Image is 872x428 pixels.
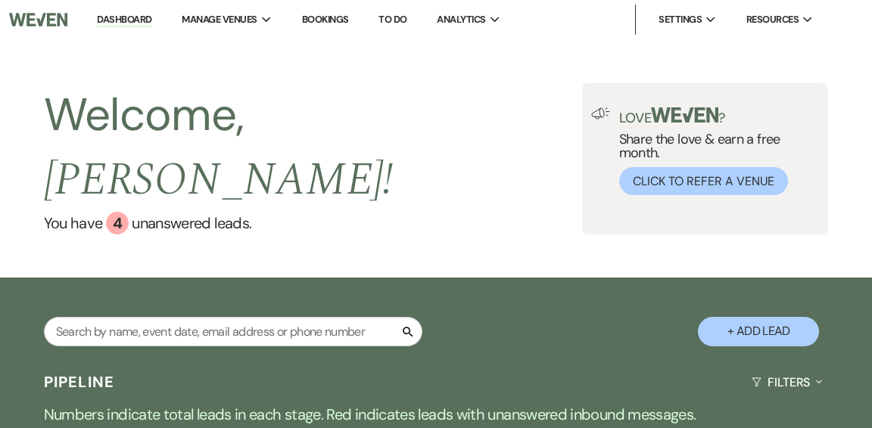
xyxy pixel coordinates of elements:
a: You have 4 unanswered leads. [44,212,582,234]
button: Filters [746,362,828,402]
h3: Pipeline [44,371,115,392]
div: 4 [106,212,129,234]
a: Bookings [302,13,349,26]
span: Settings [659,12,702,27]
button: Click to Refer a Venue [619,167,788,195]
p: Love ? [619,107,820,125]
a: Dashboard [97,13,151,27]
button: + Add Lead [698,317,819,346]
h2: Welcome, [44,83,582,212]
span: Manage Venues [182,12,257,27]
span: Resources [746,12,799,27]
span: Analytics [437,12,485,27]
img: Weven Logo [9,4,67,36]
a: To Do [378,13,406,26]
input: Search by name, event date, email address or phone number [44,317,422,346]
span: [PERSON_NAME] ! [44,145,394,215]
div: Share the love & earn a free month. [610,107,820,195]
img: loud-speaker-illustration.svg [591,107,610,119]
img: weven-logo-green.svg [651,107,718,123]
